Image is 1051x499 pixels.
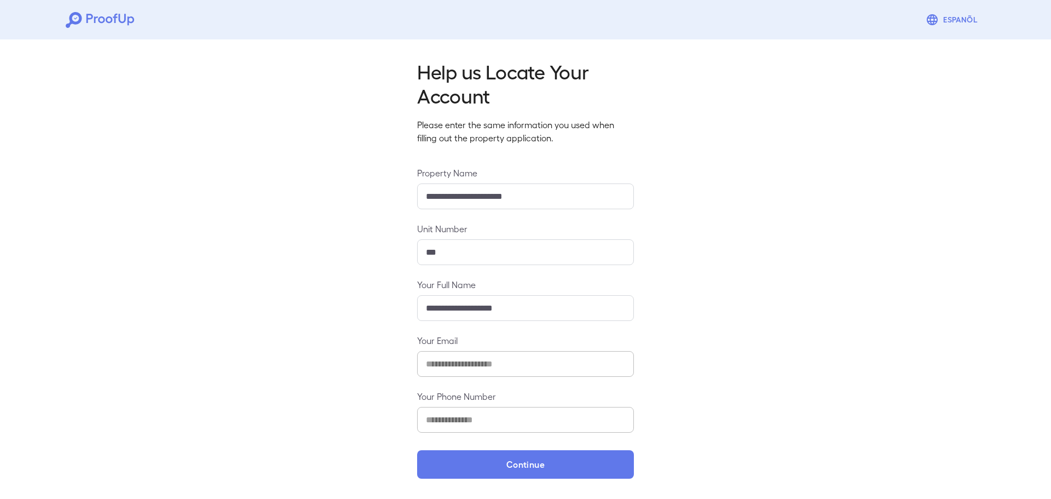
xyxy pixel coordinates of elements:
button: Espanõl [921,9,985,31]
label: Your Full Name [417,278,634,291]
h2: Help us Locate Your Account [417,59,634,107]
label: Unit Number [417,222,634,235]
label: Property Name [417,167,634,179]
p: Please enter the same information you used when filling out the property application. [417,118,634,145]
button: Continue [417,450,634,479]
label: Your Phone Number [417,390,634,403]
label: Your Email [417,334,634,347]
